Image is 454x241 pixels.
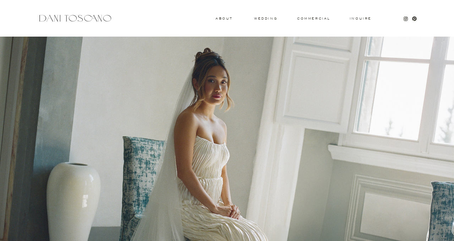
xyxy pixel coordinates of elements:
a: commercial [297,17,330,20]
a: About [215,17,231,20]
a: Inquire [349,17,372,21]
a: wedding [254,17,277,20]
